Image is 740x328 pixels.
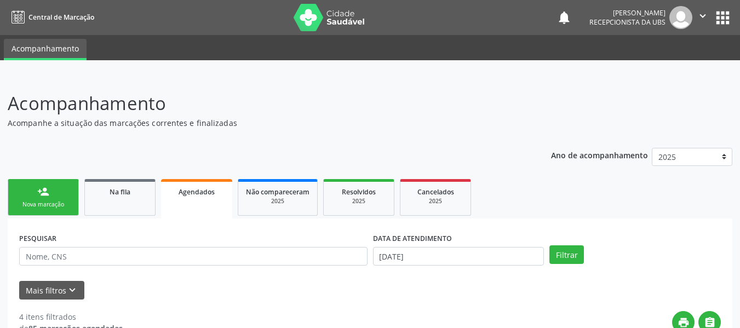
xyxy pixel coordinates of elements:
span: Recepcionista da UBS [589,18,666,27]
span: Cancelados [417,187,454,197]
div: 2025 [408,197,463,205]
p: Acompanhamento [8,90,515,117]
div: [PERSON_NAME] [589,8,666,18]
span: Central de Marcação [28,13,94,22]
input: Selecione um intervalo [373,247,544,266]
button:  [692,6,713,29]
div: 2025 [246,197,309,205]
p: Ano de acompanhamento [551,148,648,162]
div: Nova marcação [16,200,71,209]
button: Filtrar [549,245,584,264]
span: Agendados [179,187,215,197]
button: apps [713,8,732,27]
img: img [669,6,692,29]
a: Central de Marcação [8,8,94,26]
span: Resolvidos [342,187,376,197]
span: Não compareceram [246,187,309,197]
span: Na fila [110,187,130,197]
button: notifications [557,10,572,25]
p: Acompanhe a situação das marcações correntes e finalizadas [8,117,515,129]
a: Acompanhamento [4,39,87,60]
i:  [697,10,709,22]
div: person_add [37,186,49,198]
input: Nome, CNS [19,247,368,266]
button: Mais filtroskeyboard_arrow_down [19,281,84,300]
label: PESQUISAR [19,230,56,247]
div: 2025 [331,197,386,205]
i: keyboard_arrow_down [66,284,78,296]
label: DATA DE ATENDIMENTO [373,230,452,247]
div: 4 itens filtrados [19,311,123,323]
